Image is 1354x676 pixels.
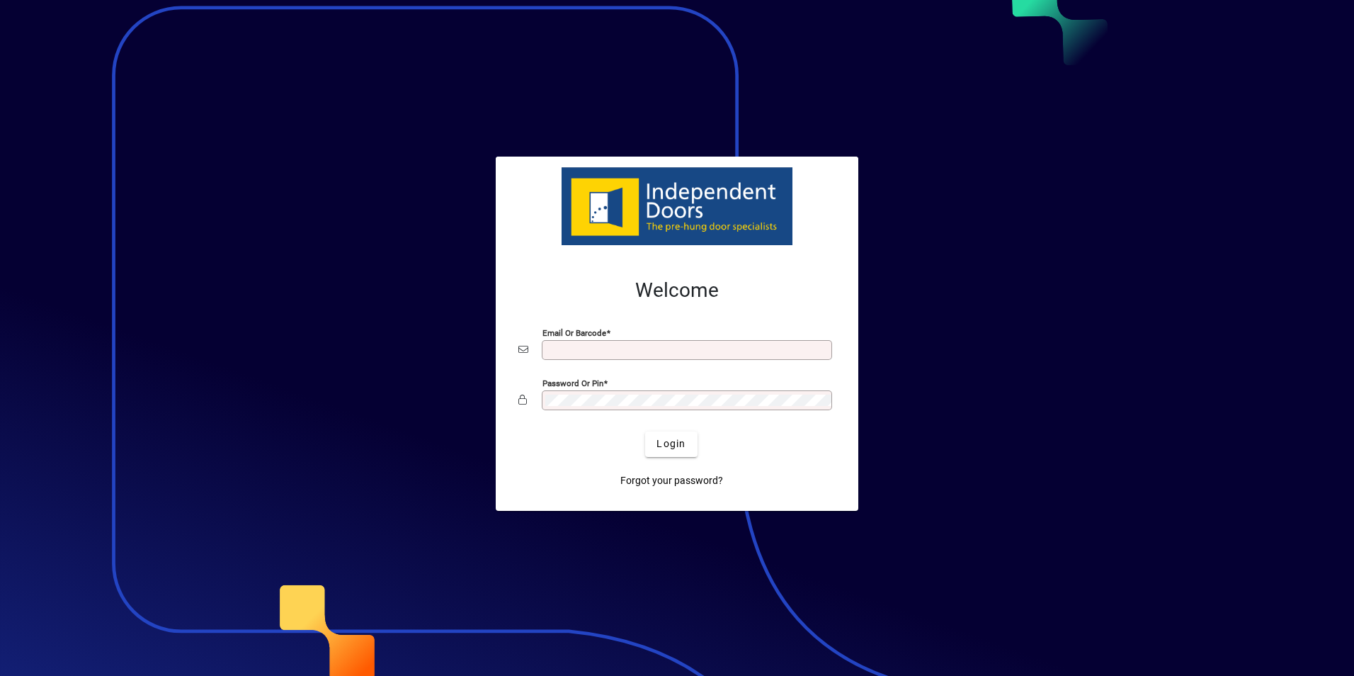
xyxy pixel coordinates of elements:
mat-label: Password or Pin [542,378,603,388]
a: Forgot your password? [615,468,729,494]
button: Login [645,432,697,457]
mat-label: Email or Barcode [542,327,606,337]
span: Forgot your password? [620,473,723,488]
h2: Welcome [518,278,836,303]
span: Login [656,436,685,451]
